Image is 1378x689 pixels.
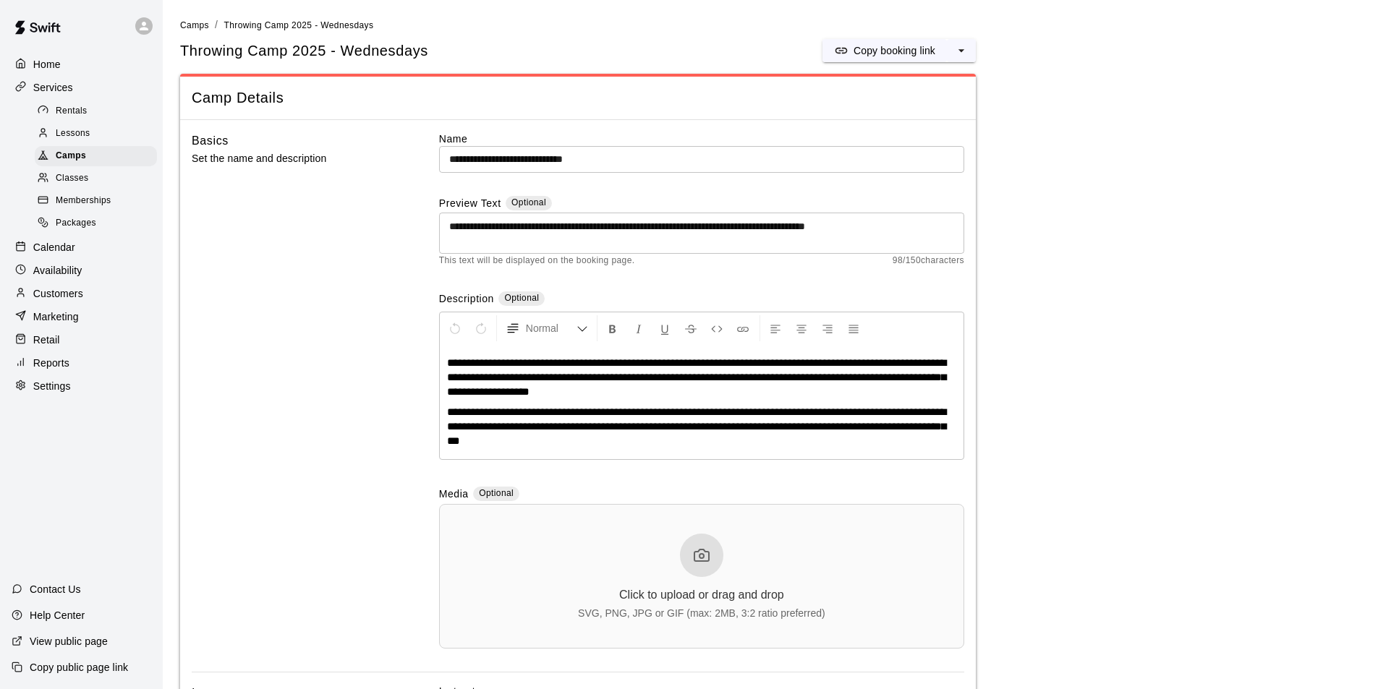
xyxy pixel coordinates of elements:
[443,315,467,341] button: Undo
[180,17,1361,33] nav: breadcrumb
[12,77,151,98] a: Services
[33,263,82,278] p: Availability
[619,589,784,602] div: Click to upload or drag and drop
[822,39,947,62] button: Copy booking link
[35,168,163,190] a: Classes
[56,171,88,186] span: Classes
[439,132,964,146] label: Name
[35,190,163,213] a: Memberships
[652,315,677,341] button: Format Underline
[815,315,840,341] button: Right Align
[705,315,729,341] button: Insert Code
[192,150,393,168] p: Set the name and description
[35,213,163,235] a: Packages
[789,315,814,341] button: Center Align
[35,124,157,144] div: Lessons
[893,254,964,268] span: 98 / 150 characters
[626,315,651,341] button: Format Italics
[854,43,935,58] p: Copy booking link
[56,127,90,141] span: Lessons
[600,315,625,341] button: Format Bold
[479,488,514,498] span: Optional
[35,168,157,189] div: Classes
[12,329,151,351] a: Retail
[500,315,594,341] button: Formatting Options
[30,582,81,596] p: Contact Us
[33,80,73,95] p: Services
[35,100,163,122] a: Rentals
[439,291,494,308] label: Description
[56,216,96,231] span: Packages
[12,306,151,328] a: Marketing
[180,19,209,30] a: Camps
[731,315,755,341] button: Insert Link
[822,39,976,62] div: split button
[504,293,539,303] span: Optional
[35,145,163,168] a: Camps
[180,20,209,30] span: Camps
[439,254,635,268] span: This text will be displayed on the booking page.
[33,240,75,254] p: Calendar
[35,122,163,145] a: Lessons
[35,146,157,166] div: Camps
[33,57,61,72] p: Home
[33,309,79,324] p: Marketing
[33,356,69,370] p: Reports
[679,315,703,341] button: Format Strikethrough
[469,315,493,341] button: Redo
[30,634,108,649] p: View public page
[33,286,83,301] p: Customers
[30,608,85,622] p: Help Center
[12,260,151,281] a: Availability
[30,660,128,675] p: Copy public page link
[526,321,577,335] span: Normal
[12,375,151,397] a: Settings
[12,352,151,374] a: Reports
[224,20,373,30] span: Throwing Camp 2025 - Wednesdays
[33,333,60,347] p: Retail
[841,315,866,341] button: Justify Align
[12,54,151,75] a: Home
[511,197,546,207] span: Optional
[180,41,428,61] h5: Throwing Camp 2025 - Wednesdays
[56,194,111,208] span: Memberships
[192,132,229,150] h6: Basics
[947,39,976,62] button: select merge strategy
[12,236,151,258] a: Calendar
[439,487,469,503] label: Media
[56,149,86,163] span: Camps
[35,191,157,211] div: Memberships
[192,88,964,108] span: Camp Details
[12,283,151,304] a: Customers
[35,101,157,121] div: Rentals
[439,196,501,213] label: Preview Text
[578,607,825,619] div: SVG, PNG, JPG or GIF (max: 2MB, 3:2 ratio preferred)
[763,315,788,341] button: Left Align
[33,379,71,393] p: Settings
[56,104,88,119] span: Rentals
[215,17,218,33] li: /
[35,213,157,234] div: Packages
